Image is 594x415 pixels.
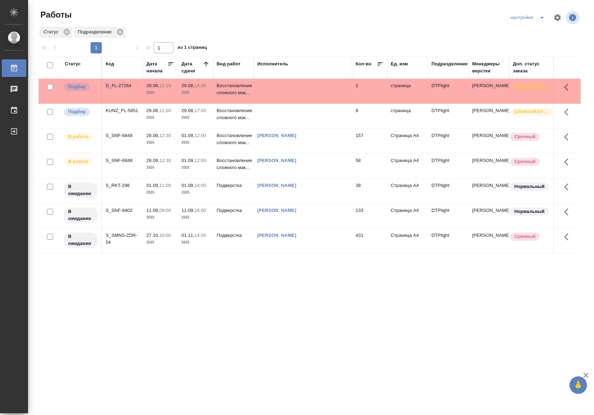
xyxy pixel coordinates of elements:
td: DTPlight [428,104,469,128]
p: 2025 [181,239,210,246]
p: 29.08, [181,83,194,88]
td: DTPlight [428,154,469,178]
p: 2025 [181,139,210,146]
p: 16:00 [194,208,206,213]
span: Настроить таблицу [549,9,566,26]
p: 12:30 [159,158,171,163]
p: Срочный [514,158,535,165]
p: В работе [68,133,88,140]
div: Кол-во [356,60,371,67]
button: Здесь прячутся важные кнопки [560,79,577,96]
p: 2025 [146,139,174,146]
a: [PERSON_NAME] [257,158,296,163]
p: 11.09, [146,208,159,213]
button: Здесь прячутся важные кнопки [560,228,577,245]
p: Восстановление сложного мак... [217,82,250,96]
p: Срочный [514,233,535,240]
div: Вид работ [217,60,240,67]
td: Страница А4 [387,228,428,253]
p: Подбор [68,83,86,90]
p: 2025 [146,239,174,246]
td: DTPlight [428,228,469,253]
div: Статус [65,60,81,67]
div: split button [509,12,549,23]
td: Страница А4 [387,154,428,178]
div: Дата сдачи [181,60,203,74]
div: S_RKT-298 [106,182,139,189]
p: Подразделение [78,28,114,35]
p: Подбор [68,108,86,115]
div: Исполнитель выполняет работу [63,132,98,142]
a: [PERSON_NAME] [257,183,296,188]
td: DTPlight [428,129,469,153]
td: 133 [352,203,387,228]
div: Код [106,60,114,67]
p: [PERSON_NAME] [472,182,506,189]
p: 12:00 [194,158,206,163]
p: Срочный [514,133,535,140]
span: 🙏 [572,378,584,393]
button: Здесь прячутся важные кнопки [560,129,577,145]
a: [PERSON_NAME] [257,208,296,213]
p: 01.09, [181,183,194,188]
p: 2025 [181,114,210,121]
div: Ед. изм [391,60,408,67]
p: Подверстка [217,207,250,214]
span: из 1 страниц [178,43,207,53]
p: 2025 [181,164,210,171]
div: KUNZ_FL-5851 [106,107,139,114]
div: Исполнитель назначен, приступать к работе пока рано [63,207,98,223]
p: 29.08, [146,108,159,113]
div: S_SNF-6848 [106,157,139,164]
p: Восстановление сложного мак... [217,132,250,146]
td: 431 [352,228,387,253]
p: 01.11, [181,233,194,238]
td: 8 [352,104,387,128]
p: 27.10, [146,233,159,238]
div: Исполнитель [257,60,288,67]
p: Нормальный [514,183,544,190]
td: DTPlight [428,203,469,228]
td: DTPlight [428,179,469,203]
p: 2025 [181,214,210,221]
p: 2025 [146,114,174,121]
td: страница [387,79,428,103]
button: Здесь прячутся важные кнопки [560,203,577,220]
p: [PERSON_NAME] [472,82,506,89]
p: [PERSON_NAME] [472,157,506,164]
p: 12:19 [159,83,171,88]
td: 38 [352,179,387,203]
div: Дата начала [146,60,167,74]
p: 01.09, [181,158,194,163]
div: Исполнитель назначен, приступать к работе пока рано [63,232,98,248]
td: 2 [352,79,387,103]
p: [PERSON_NAME] [472,107,506,114]
div: S_SMNS-ZDR-54 [106,232,139,246]
td: 58 [352,154,387,178]
p: Подверстка [217,182,250,189]
p: 17:00 [194,108,206,113]
p: 01.09, [146,183,159,188]
span: Посмотреть информацию [566,11,581,24]
p: 29.08, [146,83,159,88]
button: Здесь прячутся важные кнопки [560,104,577,121]
p: 10:00 [159,233,171,238]
p: [DEMOGRAPHIC_DATA] [514,83,549,90]
p: 28.08, [146,158,159,163]
p: [DEMOGRAPHIC_DATA] [514,108,549,115]
td: страница [387,104,428,128]
p: В ожидании [68,233,93,247]
p: 28.08, [146,133,159,138]
td: Страница А4 [387,203,428,228]
div: Можно подбирать исполнителей [63,107,98,117]
button: Здесь прячутся важные кнопки [560,154,577,170]
p: Статус [44,28,61,35]
p: В ожидании [68,183,93,197]
div: Статус [39,27,72,38]
p: 29.08, [181,108,194,113]
p: 11:00 [159,183,171,188]
td: DTPlight [428,79,469,103]
p: 2025 [146,164,174,171]
p: В ожидании [68,208,93,222]
div: S_SNF-6848 [106,132,139,139]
